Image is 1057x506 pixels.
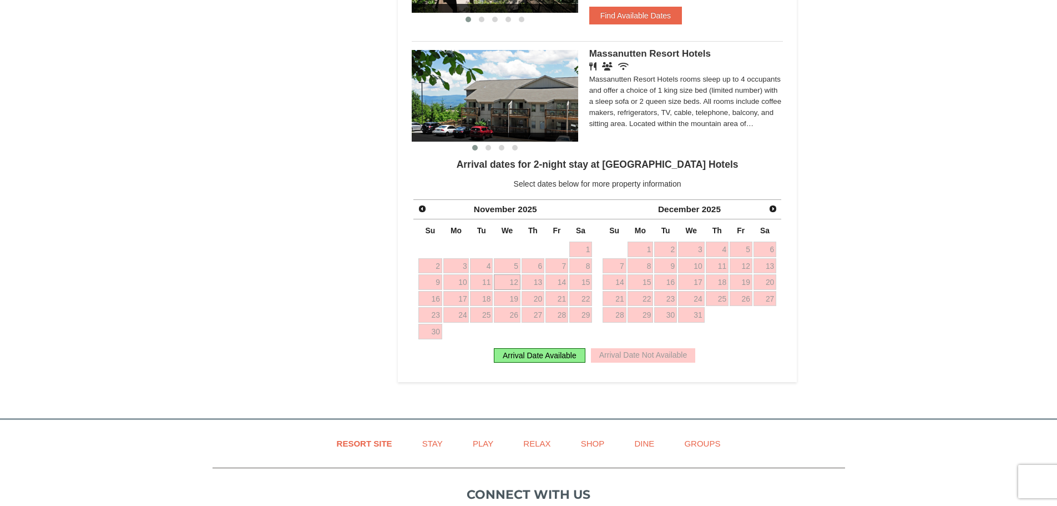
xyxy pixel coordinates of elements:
[213,485,845,504] p: Connect with us
[443,291,469,307] a: 17
[545,291,568,307] a: 21
[589,7,682,24] button: Find Available Dates
[628,291,654,307] a: 22
[706,242,729,257] a: 4
[678,242,705,257] a: 3
[730,258,752,274] a: 12
[678,291,705,307] a: 24
[459,431,507,456] a: Play
[654,274,677,290] a: 16
[768,204,777,213] span: Next
[753,242,776,257] a: 6
[443,274,469,290] a: 10
[678,258,705,274] a: 10
[591,348,695,363] div: Arrival Date Not Available
[567,431,619,456] a: Shop
[502,226,513,235] span: Wednesday
[470,274,493,290] a: 11
[569,307,592,323] a: 29
[569,258,592,274] a: 8
[470,291,493,307] a: 18
[470,258,493,274] a: 4
[494,348,585,363] div: Arrival Date Available
[576,226,585,235] span: Saturday
[609,226,619,235] span: Sunday
[712,226,722,235] span: Thursday
[730,242,752,257] a: 5
[569,291,592,307] a: 22
[706,291,729,307] a: 25
[730,274,752,290] a: 19
[620,431,668,456] a: Dine
[426,226,436,235] span: Sunday
[414,201,430,217] a: Prev
[569,242,592,257] a: 1
[545,274,568,290] a: 14
[514,179,681,188] span: Select dates below for more property information
[477,226,486,235] span: Tuesday
[753,258,776,274] a: 13
[474,204,515,214] span: November
[418,291,442,307] a: 16
[628,258,654,274] a: 8
[418,274,442,290] a: 9
[408,431,457,456] a: Stay
[518,204,537,214] span: 2025
[706,258,729,274] a: 11
[760,226,770,235] span: Saturday
[545,307,568,323] a: 28
[603,307,626,323] a: 28
[670,431,734,456] a: Groups
[494,274,520,290] a: 12
[522,258,544,274] a: 6
[443,307,469,323] a: 24
[765,201,781,217] a: Next
[494,291,520,307] a: 19
[661,226,670,235] span: Tuesday
[628,242,654,257] a: 1
[753,291,776,307] a: 27
[628,274,654,290] a: 15
[654,291,677,307] a: 23
[589,74,783,129] div: Massanutten Resort Hotels rooms sleep up to 4 occupants and offer a choice of 1 king size bed (li...
[418,204,427,213] span: Prev
[603,274,626,290] a: 14
[522,291,544,307] a: 20
[589,62,596,71] i: Restaurant
[522,274,544,290] a: 13
[706,274,729,290] a: 18
[412,159,783,170] h4: Arrival dates for 2-night stay at [GEOGRAPHIC_DATA] Hotels
[654,242,677,257] a: 2
[678,274,705,290] a: 17
[522,307,544,323] a: 27
[418,324,442,339] a: 30
[470,307,493,323] a: 25
[553,226,561,235] span: Friday
[603,291,626,307] a: 21
[737,226,745,235] span: Friday
[418,307,442,323] a: 23
[418,258,442,274] a: 2
[628,307,654,323] a: 29
[528,226,538,235] span: Thursday
[654,307,677,323] a: 30
[618,62,629,71] i: Wireless Internet (free)
[678,307,705,323] a: 31
[602,62,613,71] i: Banquet Facilities
[323,431,406,456] a: Resort Site
[443,258,469,274] a: 3
[589,48,711,59] span: Massanutten Resort Hotels
[685,226,697,235] span: Wednesday
[702,204,721,214] span: 2025
[509,431,564,456] a: Relax
[603,258,626,274] a: 7
[545,258,568,274] a: 7
[451,226,462,235] span: Monday
[494,258,520,274] a: 5
[658,204,699,214] span: December
[730,291,752,307] a: 26
[569,274,592,290] a: 15
[654,258,677,274] a: 9
[494,307,520,323] a: 26
[753,274,776,290] a: 20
